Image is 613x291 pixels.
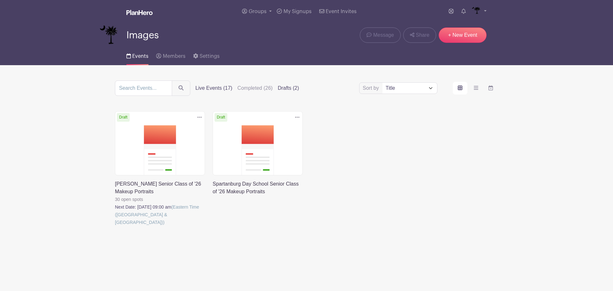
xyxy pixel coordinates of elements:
[115,80,172,96] input: Search Events...
[278,84,299,92] label: Drafts (2)
[363,84,381,92] label: Sort by
[416,31,429,39] span: Share
[326,9,357,14] span: Event Invites
[126,30,159,41] span: Images
[132,54,148,59] span: Events
[163,54,185,59] span: Members
[439,27,487,43] a: + New Event
[100,26,119,45] img: IMAGES%20logo%20transparenT%20PNG%20s.png
[195,84,232,92] label: Live Events (17)
[200,54,220,59] span: Settings
[195,84,299,92] div: filters
[360,27,400,43] a: Message
[126,45,148,65] a: Events
[403,27,436,43] a: Share
[471,6,481,17] img: IMAGES%20logo%20transparenT%20PNG%20s.png
[193,45,220,65] a: Settings
[238,84,273,92] label: Completed (26)
[249,9,267,14] span: Groups
[373,31,394,39] span: Message
[284,9,312,14] span: My Signups
[126,10,153,15] img: logo_white-6c42ec7e38ccf1d336a20a19083b03d10ae64f83f12c07503d8b9e83406b4c7d.svg
[453,82,498,95] div: order and view
[156,45,185,65] a: Members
